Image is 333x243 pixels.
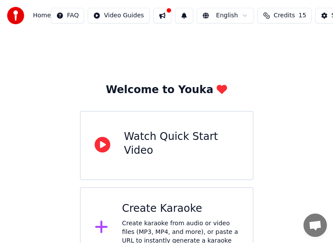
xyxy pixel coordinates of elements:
[274,11,295,20] span: Credits
[124,130,239,158] div: Watch Quick Start Video
[106,83,227,97] div: Welcome to Youka
[33,11,51,20] nav: breadcrumb
[122,202,239,216] div: Create Karaoke
[299,11,307,20] span: 15
[88,8,149,23] button: Video Guides
[257,8,312,23] button: Credits15
[303,214,327,237] div: Open chat
[51,8,84,23] button: FAQ
[33,11,51,20] span: Home
[7,7,24,24] img: youka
